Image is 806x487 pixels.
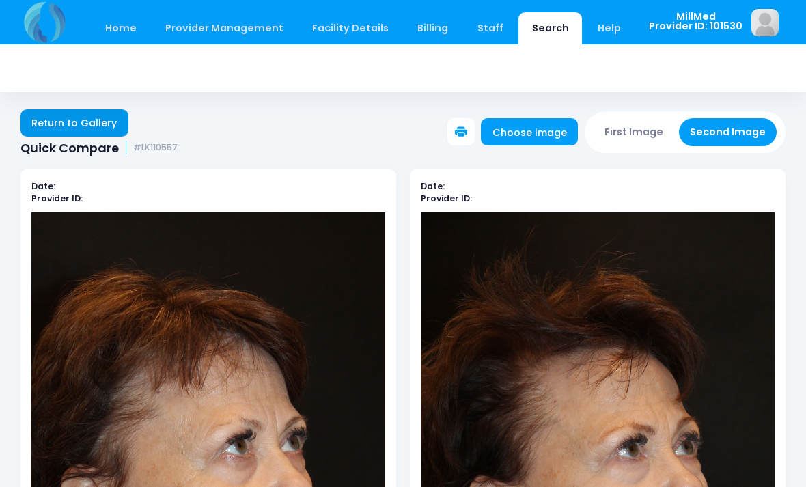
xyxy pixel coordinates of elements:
a: Facility Details [299,12,402,44]
b: Date: [421,180,445,192]
a: Provider Management [152,12,296,44]
b: Date: [31,180,55,192]
img: image [751,9,779,36]
a: Staff [464,12,516,44]
a: Billing [404,12,462,44]
button: First Image [594,118,675,146]
button: Second Image [679,118,777,146]
a: Search [518,12,582,44]
a: Choose image [481,118,578,145]
b: Provider ID: [31,193,83,204]
small: #LK110557 [133,143,178,153]
span: MillMed Provider ID: 101530 [649,12,742,31]
span: Quick Compare [20,141,119,155]
a: Help [585,12,635,44]
b: Provider ID: [421,193,472,204]
a: Return to Gallery [20,109,128,137]
a: Home [92,12,150,44]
